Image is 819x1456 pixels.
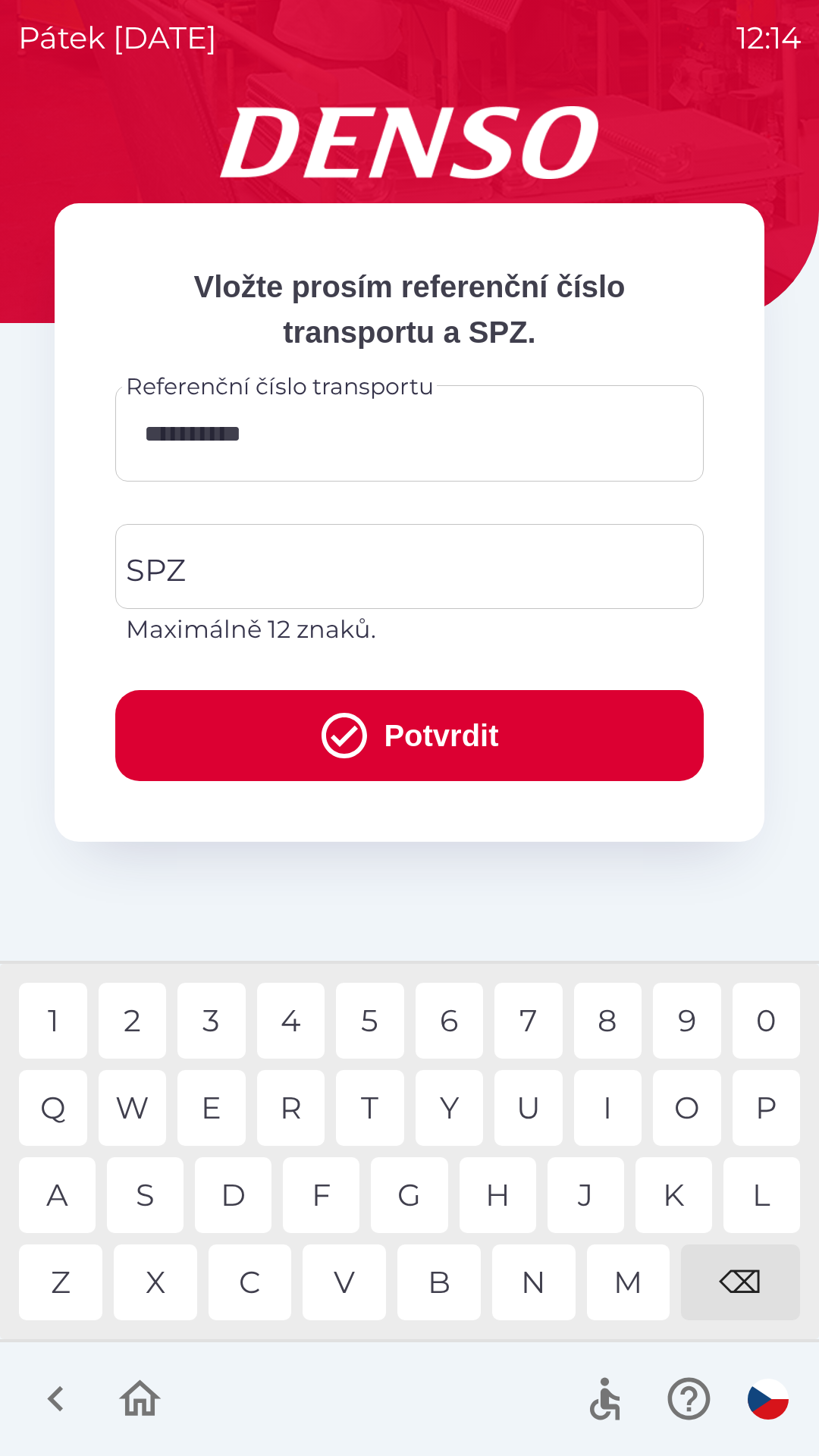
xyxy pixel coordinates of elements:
[18,15,217,61] p: pátek [DATE]
[115,690,704,781] button: Potvrdit
[748,1379,789,1420] img: cs flag
[736,15,801,61] p: 12:14
[115,264,704,355] p: Vložte prosím referenční číslo transportu a SPZ.
[55,106,764,179] img: Logo
[126,611,693,648] p: Maximálně 12 znaků.
[126,370,434,403] label: Referenční číslo transportu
